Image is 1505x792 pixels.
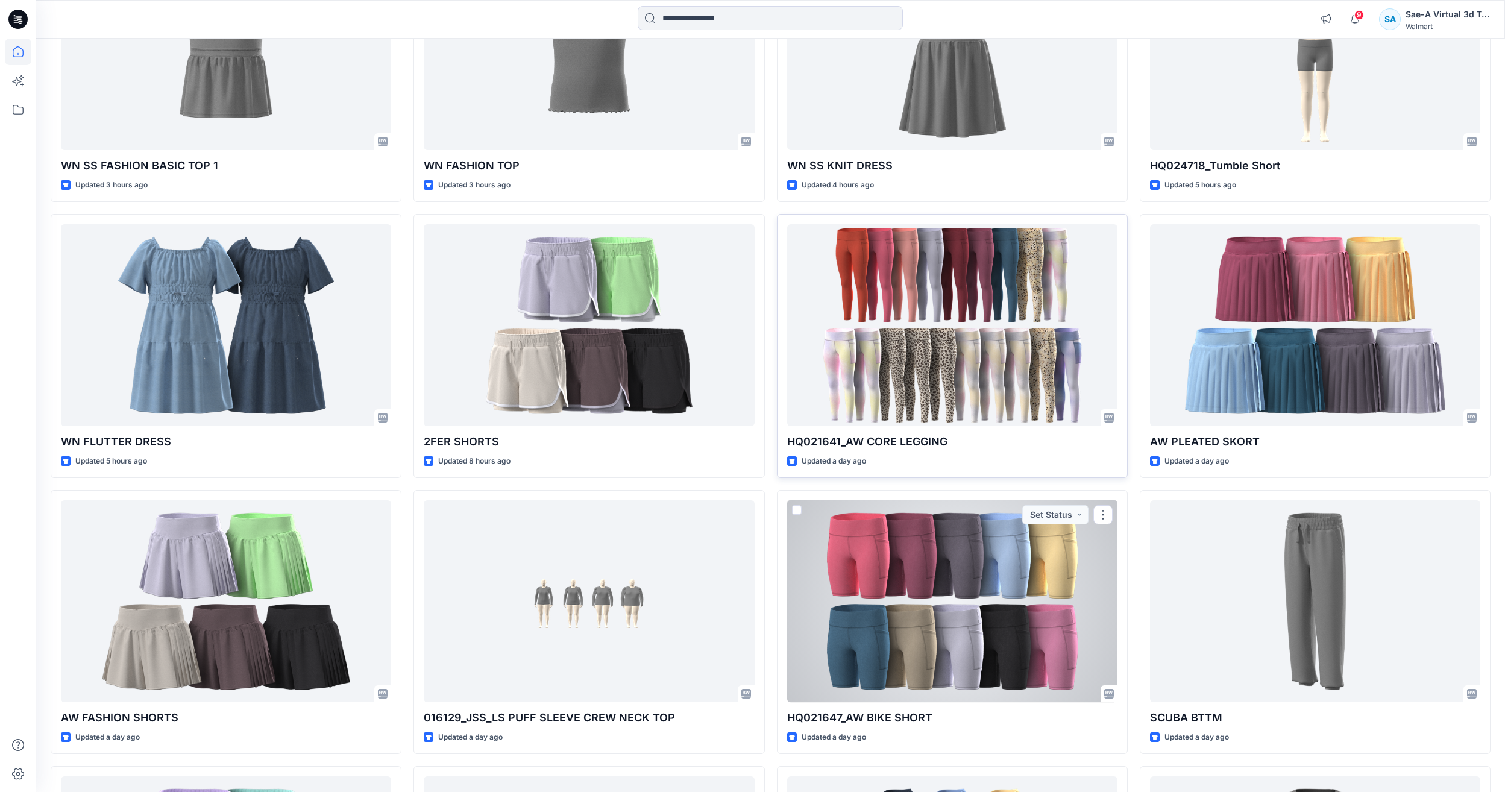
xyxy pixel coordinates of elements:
p: Updated a day ago [1164,455,1229,468]
p: Updated a day ago [802,455,866,468]
p: Updated 5 hours ago [1164,179,1236,192]
p: Updated 3 hours ago [75,179,148,192]
div: Sae-A Virtual 3d Team [1406,7,1490,22]
a: WN FLUTTER DRESS [61,224,391,426]
p: Updated a day ago [802,731,866,744]
div: SA [1379,8,1401,30]
a: HQ021641_AW CORE LEGGING [787,224,1117,426]
p: Updated a day ago [75,731,140,744]
p: Updated a day ago [438,731,503,744]
p: 2FER SHORTS [424,433,754,450]
p: WN FLUTTER DRESS [61,433,391,450]
a: HQ021647_AW BIKE SHORT [787,500,1117,702]
p: WN SS KNIT DRESS [787,157,1117,174]
a: SCUBA BTTM [1150,500,1480,702]
p: Updated a day ago [1164,731,1229,744]
p: Updated 4 hours ago [802,179,874,192]
p: 016129_JSS_LS PUFF SLEEVE CREW NECK TOP [424,709,754,726]
p: Updated 8 hours ago [438,455,511,468]
p: AW FASHION SHORTS [61,709,391,726]
p: AW PLEATED SKORT [1150,433,1480,450]
div: Walmart [1406,22,1490,31]
a: AW FASHION SHORTS [61,500,391,702]
p: HQ021641_AW CORE LEGGING [787,433,1117,450]
span: 9 [1354,10,1364,20]
p: WN SS FASHION BASIC TOP 1 [61,157,391,174]
p: Updated 3 hours ago [438,179,511,192]
p: HQ024718_Tumble Short [1150,157,1480,174]
a: 2FER SHORTS [424,224,754,426]
p: Updated 5 hours ago [75,455,147,468]
p: SCUBA BTTM [1150,709,1480,726]
p: HQ021647_AW BIKE SHORT [787,709,1117,726]
p: WN FASHION TOP [424,157,754,174]
a: 016129_JSS_LS PUFF SLEEVE CREW NECK TOP [424,500,754,702]
a: AW PLEATED SKORT [1150,224,1480,426]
